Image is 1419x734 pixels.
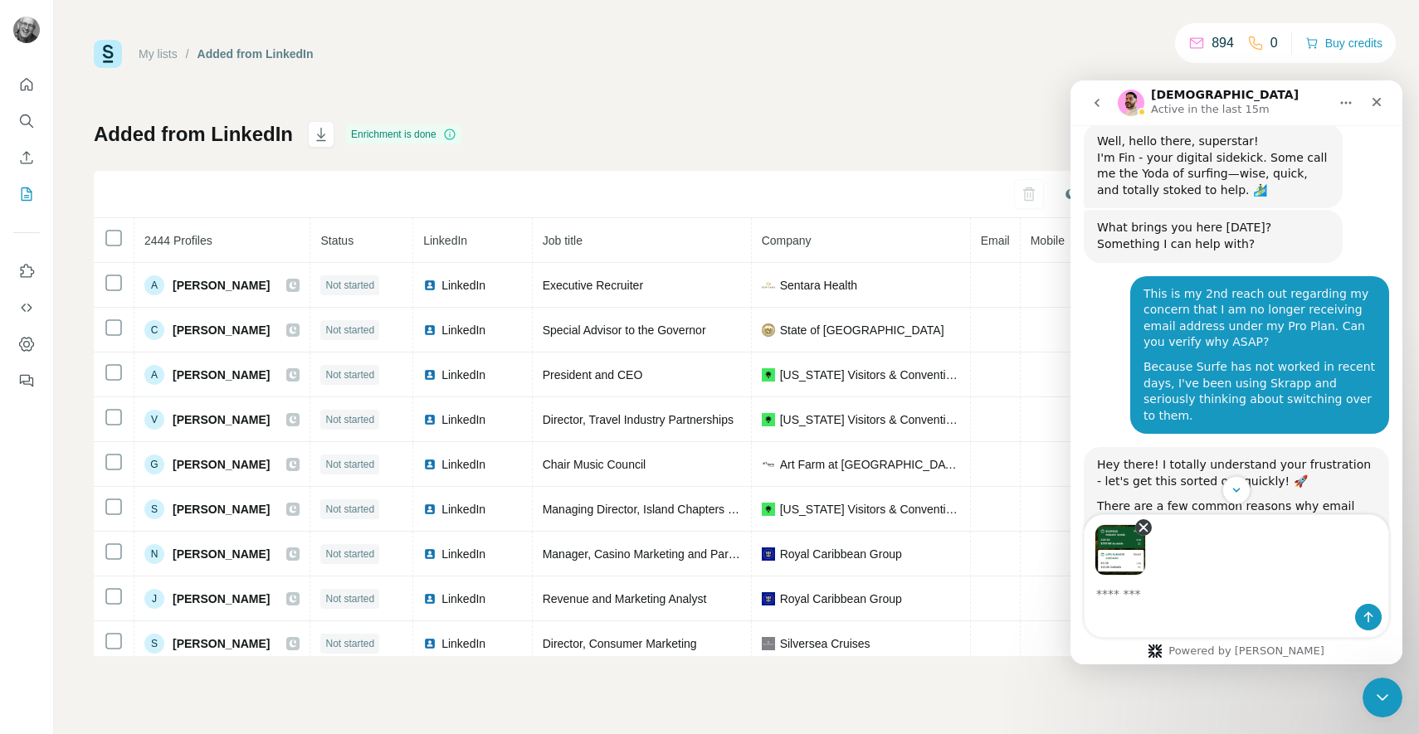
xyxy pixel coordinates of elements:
[14,435,318,495] div: Image previews
[173,367,270,383] span: [PERSON_NAME]
[981,234,1010,247] span: Email
[543,323,706,337] span: Special Advisor to the Governor
[173,635,270,652] span: [PERSON_NAME]
[780,546,902,562] span: Royal Caribbean Group
[423,547,436,561] img: LinkedIn logo
[762,592,775,605] img: company-logo
[173,501,270,518] span: [PERSON_NAME]
[173,277,270,294] span: [PERSON_NAME]
[441,367,485,383] span: LinkedIn
[1363,678,1402,717] iframe: Intercom live chat
[320,234,354,247] span: Status
[423,413,436,426] img: LinkedIn logo
[13,70,40,100] button: Quick start
[13,106,40,136] button: Search
[139,47,178,61] a: My lists
[441,277,485,294] span: LinkedIn
[423,279,436,292] img: LinkedIn logo
[423,368,436,382] img: LinkedIn logo
[543,637,697,650] span: Director, Consumer Marketing
[325,457,374,472] span: Not started
[65,439,81,455] button: Remove image 1
[780,367,960,383] span: [US_STATE] Visitors & Convention Bureau
[144,454,164,474] div: G
[325,323,374,338] span: Not started
[325,547,374,561] span: Not started
[325,636,374,651] span: Not started
[543,503,965,516] span: Managing Director, Island Chapters and Kaua'i Visitors Bureau, Executive Director
[94,40,122,68] img: Surfe Logo
[441,501,485,518] span: LinkedIn
[762,637,775,650] img: company-logo
[1212,33,1234,53] p: 894
[144,320,164,340] div: C
[94,121,293,148] h1: Added from LinkedIn
[441,411,485,428] span: LinkedIn
[762,323,775,337] img: company-logo
[780,277,857,294] span: Sentara Health
[543,413,734,426] span: Director, Travel Industry Partnerships
[1052,182,1208,207] button: Sync all to Copper (2444)
[441,322,485,338] span: LinkedIn
[423,592,436,605] img: LinkedIn logo
[346,124,461,144] div: Enrichment is done
[543,547,776,561] span: Manager, Casino Marketing and Partnerships
[13,366,40,396] button: Feedback
[1305,32,1382,55] button: Buy credits
[152,396,180,424] button: Scroll to bottom
[24,444,76,495] img: Image preview 1 of 1
[325,367,374,382] span: Not started
[762,547,775,561] img: company-logo
[144,544,164,564] div: N
[543,458,646,471] span: Chair Music Council
[780,411,960,428] span: [US_STATE] Visitors & Convention Bureau
[173,411,270,428] span: [PERSON_NAME]
[325,591,374,606] span: Not started
[13,179,40,209] button: My lists
[780,501,960,518] span: [US_STATE] Visitors & Convention Bureau
[1031,234,1065,247] span: Mobile
[144,275,164,295] div: A
[423,503,436,516] img: LinkedIn logo
[144,499,164,519] div: S
[144,634,164,654] div: S
[780,591,902,607] span: Royal Caribbean Group
[441,591,485,607] span: LinkedIn
[173,591,270,607] span: [PERSON_NAME]
[27,377,305,409] div: Hey there! I totally understand your frustration - let's get this sorted out quickly! 🚀
[13,329,40,359] button: Dashboard
[423,234,467,247] span: LinkedIn
[423,323,436,337] img: LinkedIn logo
[144,410,164,430] div: V
[13,293,40,323] button: Use Surfe API
[186,46,189,62] li: /
[13,143,40,173] button: Enrich CSV
[144,365,164,385] div: A
[762,234,812,247] span: Company
[285,523,311,550] button: Send a message…
[441,456,485,473] span: LinkedIn
[780,635,870,652] span: Silversea Cruises
[197,46,314,62] div: Added from LinkedIn
[13,256,40,286] button: Use Surfe on LinkedIn
[543,234,583,247] span: Job title
[543,368,643,382] span: President and CEO
[762,368,775,382] img: company-logo
[13,17,40,43] img: Avatar
[325,278,374,293] span: Not started
[423,458,436,471] img: LinkedIn logo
